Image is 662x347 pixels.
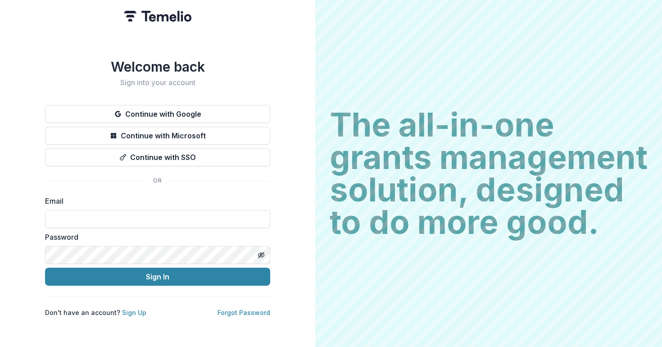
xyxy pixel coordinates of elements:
h2: Sign into your account [45,78,270,87]
label: Email [45,196,265,206]
img: Temelio [124,11,191,22]
a: Forgot Password [218,309,270,316]
a: Sign Up [122,309,146,316]
p: Don't have an account? [45,308,146,317]
button: Continue with Microsoft [45,127,270,145]
button: Continue with SSO [45,148,270,166]
button: Continue with Google [45,105,270,123]
button: Toggle password visibility [254,248,268,262]
label: Password [45,232,265,242]
h1: Welcome back [45,59,270,75]
button: Sign In [45,268,270,286]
